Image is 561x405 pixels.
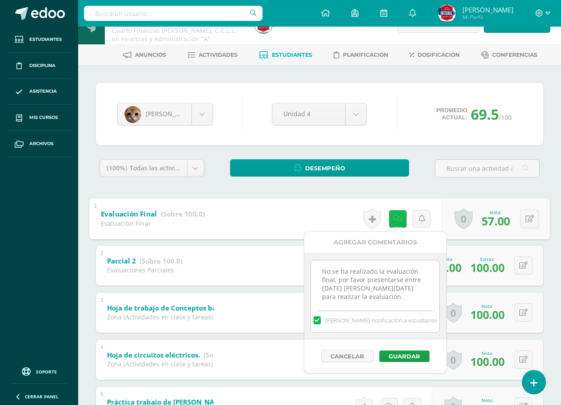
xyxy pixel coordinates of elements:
span: Estudiantes [272,51,312,58]
strong: (Sobre 100.0) [161,209,205,218]
b: Hoja de circuitos eléctricos. [107,350,200,359]
div: Extras: [470,256,505,262]
span: Conferencias [492,51,537,58]
span: Desempeño [305,160,345,177]
div: Evaluación Final [101,219,205,228]
span: [PERSON_NAME] [462,5,513,14]
span: 100.00 [470,307,505,322]
span: Cerrar panel [25,393,59,400]
span: 69.5 [471,105,499,124]
div: Cuarto Finanzas Bach. C.C.L.L. en Finanzas y Administración 'A' [112,26,244,43]
input: Buscar una actividad aquí... [435,160,539,177]
div: Evaluaciones Parciales [107,266,183,274]
button: Guardar [379,350,430,362]
div: Nota: [470,350,505,356]
span: Planificación [343,51,388,58]
a: Disciplina [7,53,71,79]
b: Parcial 2 [107,256,136,265]
a: 0 [444,350,462,370]
a: Planificación [334,48,388,62]
b: Hoja de trabajo de Conceptos básicos de electricidad [107,303,285,312]
span: 100.00 [470,354,505,369]
a: (100%)Todas las actividades de esta unidad [100,160,204,177]
a: Asistencia [7,79,71,105]
b: Evaluación Final [101,209,157,218]
div: Zona (Actividades en clase y tareas) [107,360,214,368]
span: /100 [499,113,512,122]
a: Mis cursos [7,105,71,131]
span: Promedio actual: [436,107,467,121]
a: Archivos [7,131,71,157]
button: Cancelar [321,350,374,362]
span: Unidad 4 [283,103,334,124]
span: Mi Perfil [462,13,513,21]
span: Soporte [36,369,57,375]
span: Asistencia [29,88,57,95]
div: Nota: [470,397,505,403]
a: [PERSON_NAME] [118,103,213,125]
div: Nota: [434,256,462,262]
input: Busca un usuario... [84,6,263,21]
div: Nota: [470,303,505,309]
a: Conferencias [481,48,537,62]
span: 57.00 [481,213,510,228]
div: Agregar Comentarios [304,232,446,253]
a: Hoja de trabajo de Conceptos básicos de electricidad [107,301,332,315]
span: [PERSON_NAME] notificación a estudiante [325,316,437,324]
a: Estudiantes [7,27,71,53]
span: Mis cursos [29,114,58,121]
span: [PERSON_NAME] [146,110,195,118]
span: Todas las actividades de esta unidad [130,164,240,172]
a: Actividades [187,48,238,62]
strong: (Sobre 100.0) [139,256,183,265]
img: b162ec331ce9f8bdc5a41184ad28ca5c.png [438,4,456,22]
span: 100.00 [470,260,505,275]
a: Hoja de circuitos eléctricos. (Sobre 100.0) [107,348,247,362]
a: Anuncios [123,48,166,62]
a: Dosificación [410,48,460,62]
a: 0 [454,208,473,229]
a: 0 [444,303,462,323]
span: 95.00 [434,260,462,275]
strong: (Sobre 100.0) [203,350,247,359]
div: Zona (Actividades en clase y tareas) [107,313,214,321]
a: Parcial 2 (Sobre 100.0) [107,254,183,268]
a: Soporte [11,365,68,377]
span: Estudiantes [29,36,62,43]
textarea: No se ha realizado la evaluación final, por favor presentarse entre [DATE] [PERSON_NAME][DATE] pa... [311,260,439,305]
span: Dosificación [418,51,460,58]
span: Disciplina [29,62,56,69]
img: 25045bda4c22f5ade2fe24fae35be816.png [124,106,141,123]
a: Unidad 4 [272,103,367,125]
span: Actividades [199,51,238,58]
a: Estudiantes [259,48,312,62]
span: (100%) [107,164,127,172]
span: Anuncios [135,51,166,58]
a: Desempeño [230,159,410,177]
span: Archivos [29,140,53,147]
div: Nota: [481,209,510,215]
a: Evaluación Final (Sobre 100.0) [101,207,205,221]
